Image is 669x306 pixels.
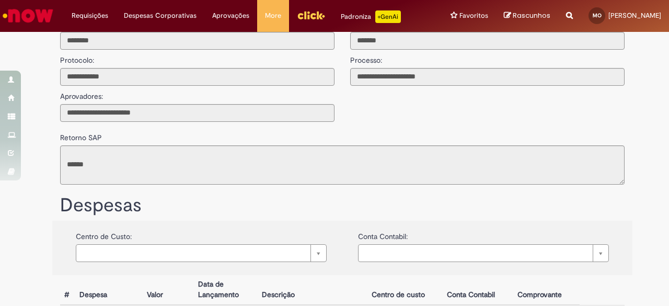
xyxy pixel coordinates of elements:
[375,10,401,23] p: +GenAi
[358,244,609,262] a: Limpar campo {0}
[258,275,367,305] th: Descrição
[593,12,602,19] span: MO
[265,10,281,21] span: More
[513,10,550,20] span: Rascunhos
[76,244,327,262] a: Limpar campo {0}
[124,10,197,21] span: Despesas Corporativas
[194,275,258,305] th: Data de Lançamento
[60,195,625,216] h1: Despesas
[459,10,488,21] span: Favoritos
[60,86,103,101] label: Aprovadores:
[513,275,580,305] th: Comprovante
[60,127,102,143] label: Retorno SAP
[608,11,661,20] span: [PERSON_NAME]
[1,5,55,26] img: ServiceNow
[297,7,325,23] img: click_logo_yellow_360x200.png
[443,275,513,305] th: Conta Contabil
[341,10,401,23] div: Padroniza
[72,10,108,21] span: Requisições
[367,275,443,305] th: Centro de custo
[212,10,249,21] span: Aprovações
[358,226,408,242] label: Conta Contabil:
[60,50,94,65] label: Protocolo:
[76,226,132,242] label: Centro de Custo:
[75,275,143,305] th: Despesa
[60,275,75,305] th: #
[143,275,194,305] th: Valor
[350,50,382,65] label: Processo:
[504,11,550,21] a: Rascunhos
